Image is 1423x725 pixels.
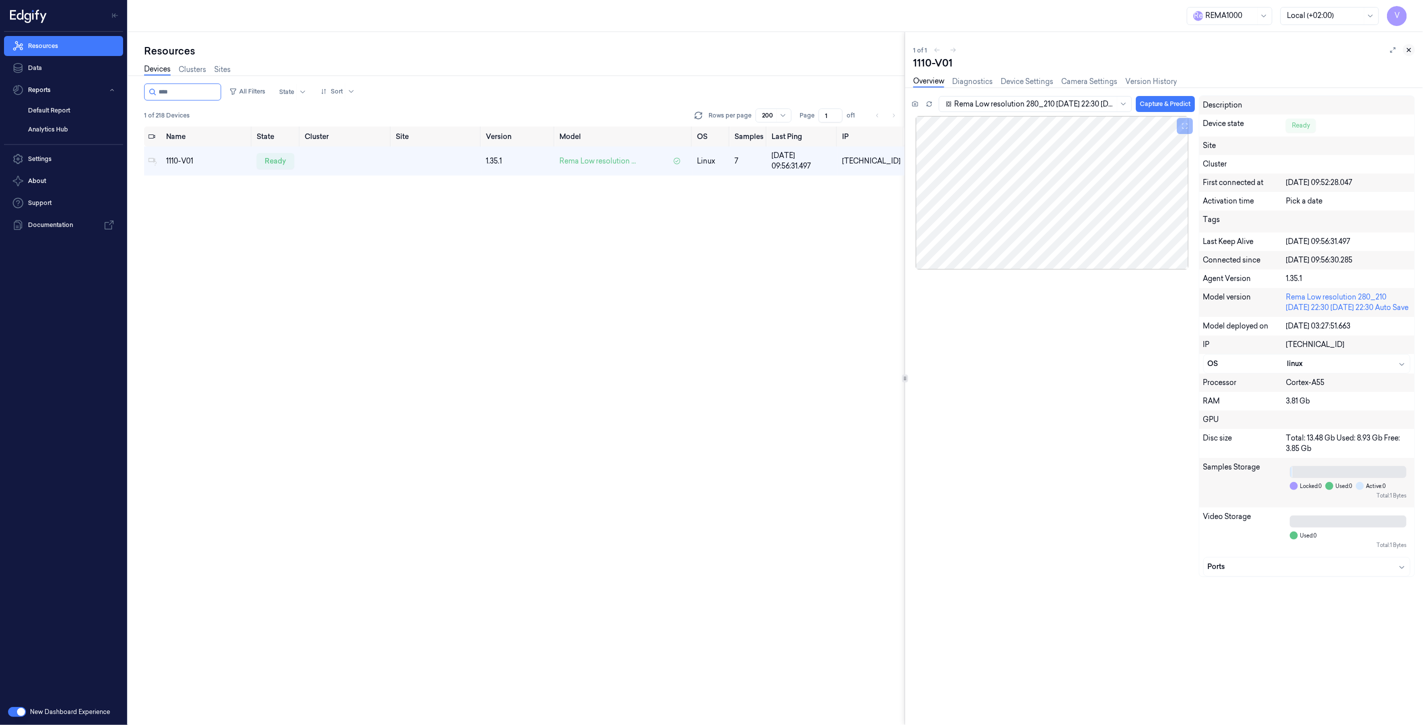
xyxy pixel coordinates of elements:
span: Locked: 0 [1300,482,1321,490]
th: State [253,126,301,146]
a: Resources [4,36,123,56]
th: IP [838,126,905,146]
div: Ports [1208,561,1406,572]
div: RAM [1203,396,1286,406]
div: OS [1208,358,1287,369]
div: Cortex-A55 [1286,377,1410,388]
a: Default Report [20,102,123,119]
div: Device state [1203,118,1286,132]
a: Devices [144,64,171,75]
button: OSlinux [1204,354,1410,373]
a: Clusters [179,64,206,75]
div: Rema Low resolution 280_210 [DATE] 22:30 [DATE] 22:30 Auto Save [1286,292,1410,313]
div: Samples Storage [1203,462,1286,503]
button: Ports [1204,557,1410,576]
div: 1110-V01 [166,156,249,166]
div: [DATE] 09:56:31.497 [772,150,834,171]
button: Reports [4,80,123,100]
div: 7 [735,156,764,166]
div: linux [1287,358,1406,369]
div: Activation time [1203,196,1286,206]
a: Data [4,58,123,78]
span: Pick a date [1286,196,1322,205]
div: Cluster [1203,159,1410,169]
div: Resources [144,44,905,58]
a: Diagnostics [952,76,993,87]
div: [DATE] 03:27:51.663 [1286,321,1410,331]
a: Support [4,193,123,213]
div: GPU [1203,414,1410,425]
div: ready [257,153,294,169]
th: Site [392,126,482,146]
span: Used: 0 [1335,482,1352,490]
p: Rows per page [708,111,752,120]
div: Model deployed on [1203,321,1286,331]
span: 1 of 218 Devices [144,111,190,120]
a: Version History [1125,76,1177,87]
th: Cluster [301,126,392,146]
th: Model [555,126,693,146]
a: Documentation [4,215,123,235]
div: Total: 13.48 Gb Used: 8.93 Gb Free: 3.85 Gb [1286,433,1410,454]
a: Device Settings [1001,76,1053,87]
div: Tags [1203,214,1286,228]
span: Active: 0 [1366,482,1385,490]
th: Version [482,126,555,146]
span: of 1 [847,111,863,120]
th: Last Ping [768,126,838,146]
div: Last Keep Alive [1203,236,1286,247]
a: Overview [913,76,944,87]
div: Agent Version [1203,273,1286,284]
a: Settings [4,149,123,169]
div: [TECHNICAL_ID] [842,156,901,166]
p: linux [697,156,727,166]
button: All Filters [225,83,269,99]
div: Site [1203,140,1410,151]
th: Samples [731,126,768,146]
div: 3.81 Gb [1286,396,1410,406]
div: Ready [1286,118,1316,132]
th: Name [162,126,253,146]
div: Connected since [1203,255,1286,265]
div: [DATE] 09:56:31.497 [1286,236,1410,247]
div: [TECHNICAL_ID] [1286,339,1410,350]
div: [DATE] 09:52:28.047 [1286,177,1410,188]
span: 1 of 1 [913,46,927,54]
div: Model version [1203,292,1286,313]
div: 1110-V01 [913,56,1415,70]
span: Rema Low resolution ... [559,156,636,166]
div: [DATE] 09:56:30.285 [1286,255,1410,265]
button: Capture & Predict [1136,96,1195,112]
nav: pagination [871,108,901,122]
a: Camera Settings [1061,76,1117,87]
div: Disc size [1203,433,1286,454]
div: IP [1203,339,1286,350]
a: Sites [214,64,231,75]
div: Total: 1 Bytes [1290,492,1406,499]
button: About [4,171,123,191]
button: Toggle Navigation [107,7,123,23]
a: Analytics Hub [20,121,123,138]
div: Video Storage [1203,511,1286,553]
th: OS [693,126,731,146]
div: Processor [1203,377,1286,388]
div: Description [1203,100,1286,110]
div: 1.35.1 [486,156,551,166]
span: Used: 0 [1300,532,1316,539]
div: First connected at [1203,177,1286,188]
span: Page [800,111,815,120]
div: Total: 1 Bytes [1290,541,1406,549]
span: R e [1193,11,1203,21]
div: 1.35.1 [1286,273,1410,284]
button: V [1387,6,1407,26]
